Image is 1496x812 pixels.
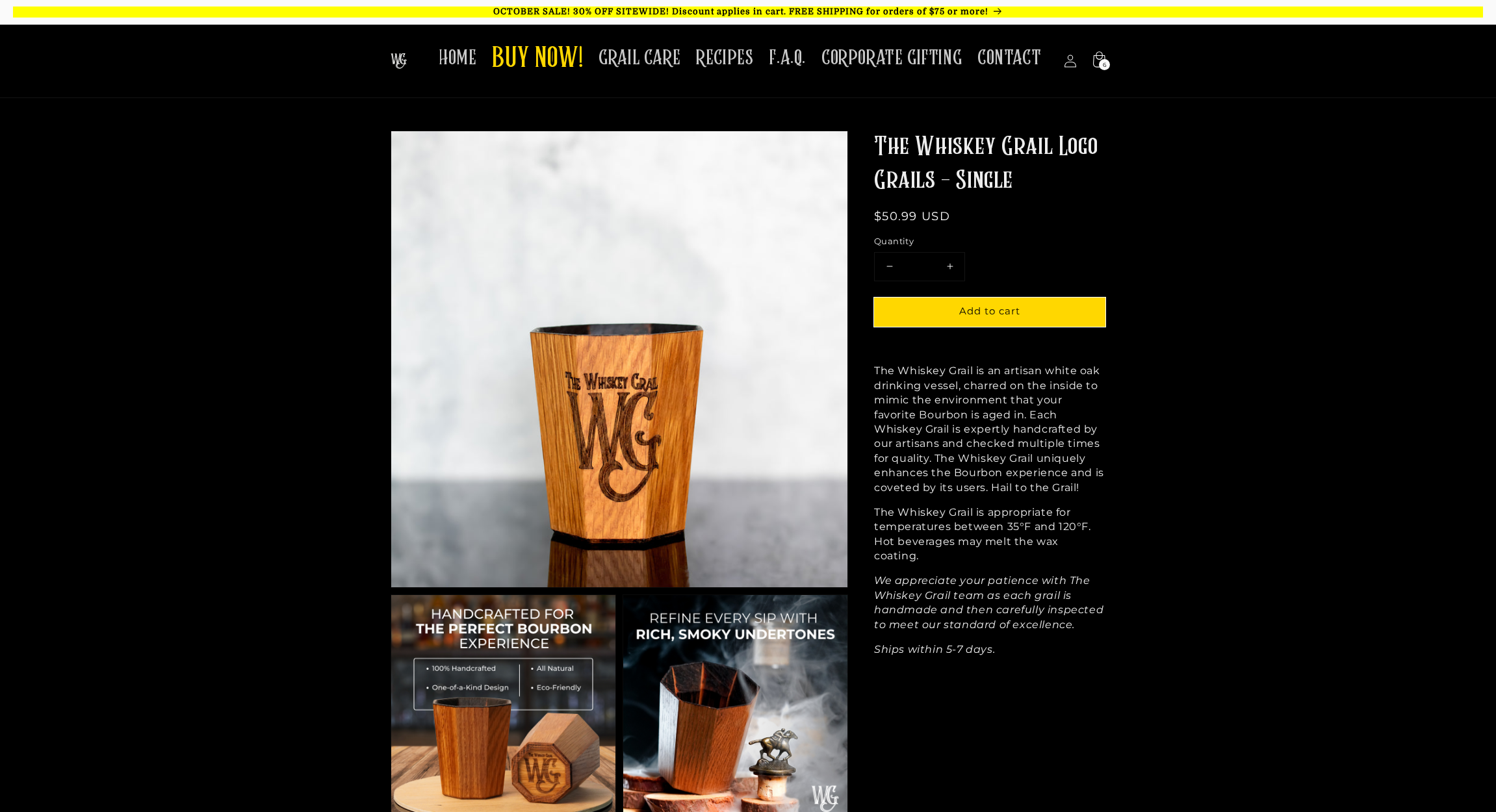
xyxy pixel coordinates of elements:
[874,209,950,223] span: $50.99 USD
[13,6,1483,18] p: OCTOBER SALE! 30% OFF SITEWIDE! Discount applies in cart. FREE SHIPPING for orders of $75 or more!
[391,53,407,69] img: The Whiskey Grail
[688,38,761,79] a: RECIPES
[484,34,591,85] a: BUY NOW!
[874,235,1105,248] label: Quantity
[814,38,970,79] a: CORPORATE GIFTING
[431,38,484,79] a: HOME
[959,305,1020,317] span: Add to cart
[821,45,962,71] span: CORPORATE GIFTING
[1103,59,1107,70] span: 6
[761,38,814,79] a: F.A.Q.
[874,131,1105,198] h1: The Whiskey Grail Logo Grails - Single
[769,45,806,71] span: F.A.Q.
[492,42,583,77] span: BUY NOW!
[591,38,688,79] a: GRAIL CARE
[874,298,1105,327] button: Add to cart
[874,364,1105,495] p: The Whiskey Grail is an artisan white oak drinking vessel, charred on the inside to mimic the env...
[599,45,680,71] span: GRAIL CARE
[874,643,995,655] em: Ships within 5-7 days.
[874,574,1103,630] em: We appreciate your patience with The Whiskey Grail team as each grail is handmade and then carefu...
[874,506,1091,562] span: The Whiskey Grail is appropriate for temperatures between 35°F and 120°F. Hot beverages may melt ...
[439,45,476,71] span: HOME
[970,38,1049,79] a: CONTACT
[977,45,1041,71] span: CONTACT
[696,45,753,71] span: RECIPES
